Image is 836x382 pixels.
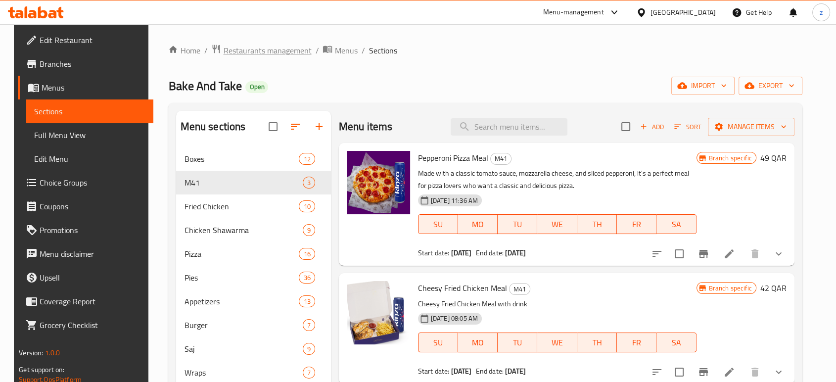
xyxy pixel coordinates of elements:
div: [GEOGRAPHIC_DATA] [650,7,716,18]
span: Sort [674,121,701,133]
div: Appetizers [184,295,299,307]
span: MO [462,217,494,232]
a: Restaurants management [211,44,311,57]
span: TH [581,217,613,232]
button: SU [418,333,458,352]
button: MO [458,214,498,234]
button: Add [636,119,668,135]
button: SA [656,214,696,234]
a: Edit menu item [723,248,735,260]
a: Upsell [18,266,153,289]
span: Edit Menu [34,153,145,165]
a: Promotions [18,218,153,242]
span: End date: [476,246,504,259]
b: [DATE] [451,365,472,378]
button: Sort [672,119,704,135]
span: M41 [184,177,302,189]
span: WE [541,217,573,232]
div: Menu-management [543,6,604,18]
span: 12 [299,154,314,164]
span: [DATE] 08:05 AM [427,314,482,323]
button: export [739,77,802,95]
button: Add section [307,115,331,139]
a: Sections [26,99,153,123]
span: Branch specific [705,284,756,293]
div: M41 [509,283,530,295]
button: TH [577,214,617,234]
span: Pizza [184,248,299,260]
span: Restaurants management [223,45,311,56]
a: Home [168,45,200,56]
span: [DATE] 11:36 AM [427,196,482,205]
span: export [746,80,794,92]
div: Pies36 [176,266,330,289]
span: Boxes [184,153,299,165]
span: 1.0.0 [45,346,60,359]
div: items [303,177,315,189]
li: / [204,45,207,56]
span: Wraps [184,367,302,379]
span: Coverage Report [40,295,145,307]
a: Grocery Checklist [18,313,153,337]
span: TU [502,335,533,350]
a: Edit Restaurant [18,28,153,52]
div: items [299,295,315,307]
div: Saj9 [176,337,330,361]
span: M41 [491,153,511,164]
div: items [303,319,315,331]
span: SU [422,217,454,232]
span: Select section [615,116,636,137]
div: items [299,272,315,284]
svg: Show Choices [773,248,785,260]
button: SA [656,333,696,352]
span: Saj [184,343,302,355]
div: M41 [490,153,511,165]
span: Select all sections [263,116,283,137]
span: Chicken Shawarma [184,224,302,236]
h2: Menu sections [180,119,245,134]
svg: Show Choices [773,366,785,378]
span: Sort sections [283,115,307,139]
div: Fried Chicken10 [176,194,330,218]
li: / [315,45,319,56]
button: FR [617,214,656,234]
div: items [299,153,315,165]
button: TH [577,333,617,352]
span: Edit Restaurant [40,34,145,46]
span: Full Menu View [34,129,145,141]
div: items [299,200,315,212]
div: M413 [176,171,330,194]
span: End date: [476,365,504,378]
span: 3 [303,178,315,188]
span: TU [502,217,533,232]
a: Branches [18,52,153,76]
span: 7 [303,321,315,330]
div: Boxes12 [176,147,330,171]
button: WE [537,214,577,234]
button: TU [498,333,537,352]
span: Pepperoni Pizza Meal [418,150,488,165]
span: Bake And Take [168,75,241,97]
span: Branch specific [705,153,756,163]
span: 16 [299,249,314,259]
span: Choice Groups [40,177,145,189]
img: Pepperoni Pizza Meal [347,151,410,214]
span: Select to update [669,243,690,264]
div: Burger7 [176,313,330,337]
button: Manage items [708,118,794,136]
span: Version: [19,346,43,359]
button: WE [537,333,577,352]
span: Start date: [418,365,450,378]
span: Add item [636,119,668,135]
span: Fried Chicken [184,200,299,212]
p: Made with a classic tomato sauce, mozzarella cheese, and sliced pepperoni, it's a perfect meal fo... [418,167,697,192]
input: search [451,118,567,136]
button: sort-choices [645,242,669,266]
h2: Menu items [339,119,393,134]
